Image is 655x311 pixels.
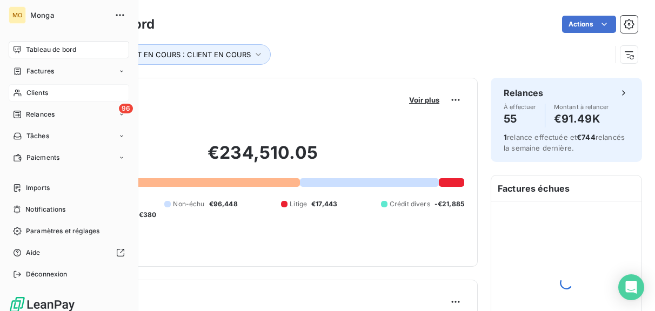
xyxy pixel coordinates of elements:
[9,41,129,58] a: Tableau de bord
[311,199,337,209] span: €17,443
[554,110,609,127] h4: €91.49K
[26,248,41,258] span: Aide
[504,133,625,152] span: relance effectuée et relancés la semaine dernière.
[618,274,644,300] div: Open Intercom Messenger
[504,104,536,110] span: À effectuer
[9,149,129,166] a: Paiements
[26,66,54,76] span: Factures
[173,199,204,209] span: Non-échu
[9,6,26,24] div: MO
[504,110,536,127] h4: 55
[26,110,55,119] span: Relances
[61,142,464,174] h2: €234,510.05
[209,199,238,209] span: €96,448
[9,179,129,197] a: Imports
[554,104,609,110] span: Montant à relancer
[577,133,596,141] span: €744
[9,106,129,123] a: 96Relances
[290,199,307,209] span: Litige
[9,84,129,102] a: Clients
[435,199,464,209] span: -€21,885
[9,244,129,261] a: Aide
[26,45,76,55] span: Tableau de bord
[9,63,129,80] a: Factures
[26,88,48,98] span: Clients
[119,104,133,113] span: 96
[409,96,439,104] span: Voir plus
[9,127,129,145] a: Tâches
[25,205,65,214] span: Notifications
[101,44,271,65] button: CLIENT EN COURS : CLIENT EN COURS
[504,133,507,141] span: 1
[136,210,157,220] span: -€380
[491,175,641,201] h6: Factures échues
[562,16,616,33] button: Actions
[26,183,50,193] span: Imports
[26,153,59,163] span: Paiements
[9,222,129,240] a: Paramètres et réglages
[26,269,68,279] span: Déconnexion
[504,86,543,99] h6: Relances
[26,226,99,236] span: Paramètres et réglages
[26,131,49,141] span: Tâches
[30,11,108,19] span: Monga
[117,50,251,59] span: CLIENT EN COURS : CLIENT EN COURS
[390,199,430,209] span: Crédit divers
[406,95,443,105] button: Voir plus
